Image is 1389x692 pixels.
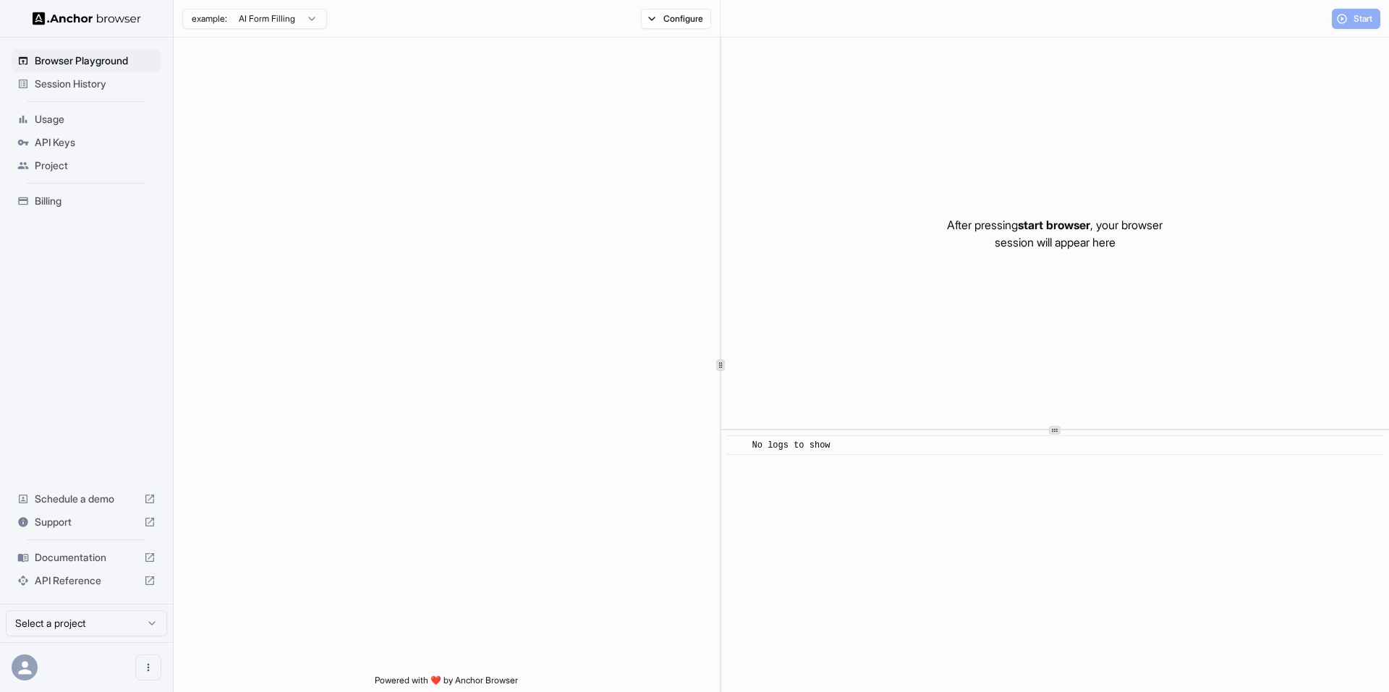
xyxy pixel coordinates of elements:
[192,13,227,25] span: example:
[35,492,138,506] span: Schedule a demo
[12,487,161,511] div: Schedule a demo
[947,216,1163,251] p: After pressing , your browser session will appear here
[35,77,156,91] span: Session History
[12,189,161,213] div: Billing
[1018,218,1090,232] span: start browser
[35,112,156,127] span: Usage
[12,569,161,592] div: API Reference
[135,654,161,680] button: Open menu
[12,49,161,72] div: Browser Playground
[12,108,161,131] div: Usage
[734,438,742,453] span: ​
[35,573,138,588] span: API Reference
[35,550,138,565] span: Documentation
[35,135,156,150] span: API Keys
[35,194,156,208] span: Billing
[12,154,161,177] div: Project
[35,158,156,173] span: Project
[375,675,518,692] span: Powered with ❤️ by Anchor Browser
[33,12,141,25] img: Anchor Logo
[35,515,138,529] span: Support
[12,546,161,569] div: Documentation
[641,9,711,29] button: Configure
[12,511,161,534] div: Support
[35,54,156,68] span: Browser Playground
[12,72,161,95] div: Session History
[12,131,161,154] div: API Keys
[752,440,831,450] span: No logs to show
